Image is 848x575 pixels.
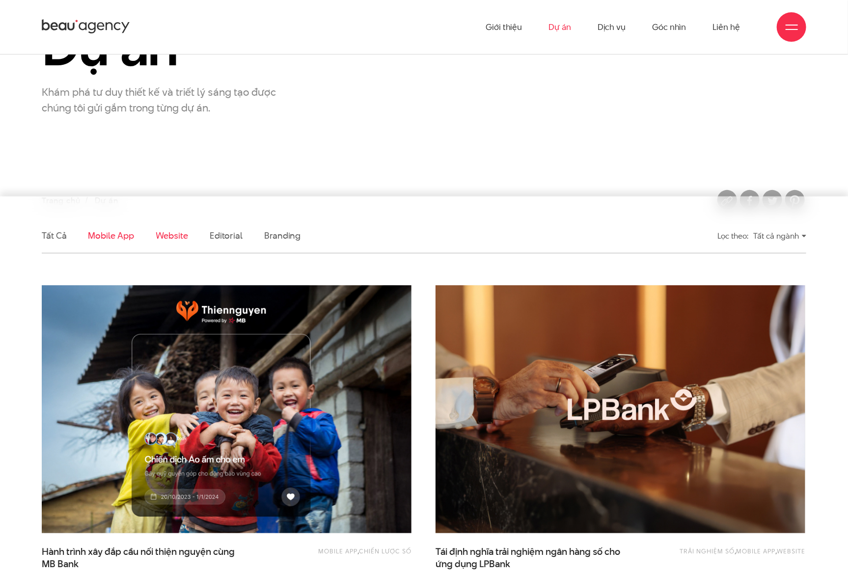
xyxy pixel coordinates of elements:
[42,195,80,206] a: Trang chủ
[264,229,301,242] a: Branding
[436,558,510,571] span: ứng dụng LPBank
[42,19,280,75] h1: Dự án
[156,229,188,242] a: Website
[42,285,411,533] img: thumb
[657,546,805,565] div: , ,
[436,285,805,533] img: LPBank Thumb
[264,546,411,565] div: ,
[42,546,238,570] a: Hành trình xây đắp cầu nối thiện nguyện cùngMB Bank
[42,229,66,242] a: Tất cả
[777,547,805,555] a: Website
[42,546,238,570] span: Hành trình xây đắp cầu nối thiện nguyện cùng
[318,547,357,555] a: Mobile app
[436,546,632,570] a: Tái định nghĩa trải nghiệm ngân hàng số choứng dụng LPBank
[736,547,775,555] a: Mobile app
[359,547,411,555] a: Chiến lược số
[680,547,735,555] a: Trải nghiệm số
[753,227,806,245] div: Tất cả ngành
[88,229,134,242] a: Mobile app
[42,84,280,115] p: Khám phá tư duy thiết kế và triết lý sáng tạo được chúng tôi gửi gắm trong từng dự án.
[210,229,243,242] a: Editorial
[42,558,79,571] span: MB Bank
[436,546,632,570] span: Tái định nghĩa trải nghiệm ngân hàng số cho
[717,227,748,245] div: Lọc theo:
